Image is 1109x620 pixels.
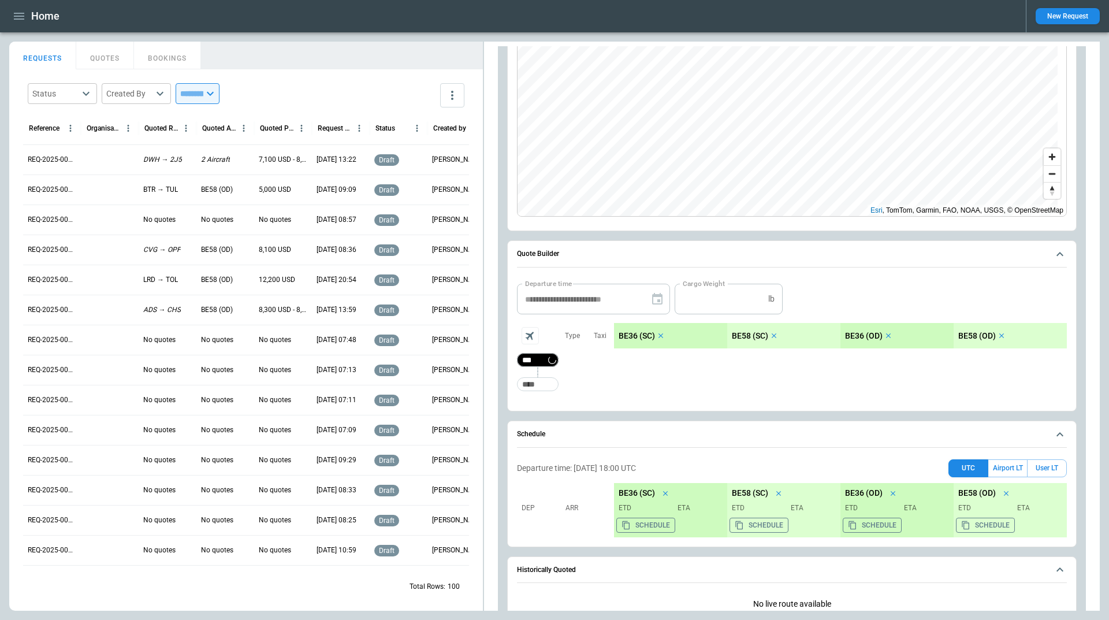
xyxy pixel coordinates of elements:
[432,425,481,435] p: Cady Howell
[432,275,481,285] p: Allen Maki
[28,185,76,195] p: REQ-2025-000314
[1036,8,1100,24] button: New Request
[143,155,182,165] p: DWH → 2J5
[28,485,76,495] p: REQ-2025-000304
[432,305,481,315] p: Cady Howell
[143,275,178,285] p: LRD → TOL
[517,430,545,438] h6: Schedule
[1044,148,1060,165] button: Zoom in
[259,155,307,165] p: 7,100 USD - 8,100 USD
[28,455,76,465] p: REQ-2025-000305
[517,250,559,258] h6: Quote Builder
[1013,503,1062,513] p: ETA
[143,305,181,315] p: ADS → CHS
[28,275,76,285] p: REQ-2025-000311
[432,545,481,555] p: Cady Howell
[201,365,233,375] p: No quotes
[201,395,233,405] p: No quotes
[732,331,768,341] p: BE58 (SC)
[673,503,723,513] p: ETA
[619,488,655,498] p: BE36 (SC)
[28,365,76,375] p: REQ-2025-000308
[352,121,367,136] button: Request Created At (UTC-05:00) column menu
[522,503,562,513] p: Dep
[433,124,466,132] div: Created by
[143,545,176,555] p: No quotes
[1027,459,1067,477] button: User LT
[202,124,236,132] div: Quoted Aircraft
[317,425,356,435] p: 09/25/2025 07:09
[958,331,996,341] p: BE58 (OD)
[432,365,481,375] p: Cady Howell
[616,518,675,533] button: Copy the aircraft schedule to your clipboard
[201,155,230,165] p: 2 Aircraft
[377,396,397,404] span: draft
[988,459,1027,477] button: Airport LT
[375,124,395,132] div: Status
[28,215,76,225] p: REQ-2025-000313
[201,455,233,465] p: No quotes
[899,503,949,513] p: ETA
[201,305,233,315] p: BE58 (OD)
[294,121,309,136] button: Quoted Price column menu
[619,503,668,513] p: ETD
[432,335,481,345] p: Cady Howell
[517,566,576,574] h6: Historically Quoted
[619,331,655,341] p: BE36 (SC)
[317,155,356,165] p: 09/28/2025 13:22
[63,121,78,136] button: Reference column menu
[565,503,606,513] p: Arr
[377,246,397,254] span: draft
[87,124,121,132] div: Organisation
[958,503,1008,513] p: ETD
[377,186,397,194] span: draft
[28,305,76,315] p: REQ-2025-000310
[377,306,397,314] span: draft
[432,155,481,165] p: Ben Gundermann
[1044,182,1060,199] button: Reset bearing to north
[201,245,233,255] p: BE58 (OD)
[28,395,76,405] p: REQ-2025-000307
[467,121,482,136] button: Created by column menu
[517,463,636,473] p: Departure time: [DATE] 18:00 UTC
[432,515,481,525] p: Cady Howell
[259,245,291,255] p: 8,100 USD
[377,276,397,284] span: draft
[522,327,539,344] span: Aircraft selection
[870,206,883,214] a: Esri
[317,455,356,465] p: 09/24/2025 09:29
[201,485,233,495] p: No quotes
[201,275,233,285] p: BE58 (OD)
[28,515,76,525] p: REQ-2025-000303
[948,459,988,477] button: UTC
[143,485,176,495] p: No quotes
[143,245,181,255] p: CVG → OPF
[143,185,178,195] p: BTR → TUL
[517,590,1067,618] div: Historically Quoted
[845,488,883,498] p: BE36 (OD)
[259,215,291,225] p: No quotes
[317,185,356,195] p: 09/26/2025 09:09
[236,121,251,136] button: Quoted Aircraft column menu
[768,294,775,304] p: lb
[317,545,356,555] p: 09/23/2025 10:59
[517,455,1067,542] div: Schedule
[683,279,725,288] label: Cargo Weight
[28,335,76,345] p: REQ-2025-000309
[31,9,59,23] h1: Home
[317,515,356,525] p: 09/24/2025 08:25
[143,365,176,375] p: No quotes
[958,488,996,498] p: BE58 (OD)
[201,215,233,225] p: No quotes
[318,124,352,132] div: Request Created At (UTC-05:00)
[410,121,425,136] button: Status column menu
[28,425,76,435] p: REQ-2025-000306
[29,124,59,132] div: Reference
[143,335,176,345] p: No quotes
[845,331,883,341] p: BE36 (OD)
[410,582,445,592] p: Total Rows:
[106,88,152,99] div: Created By
[614,483,1067,537] div: scrollable content
[143,215,176,225] p: No quotes
[377,366,397,374] span: draft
